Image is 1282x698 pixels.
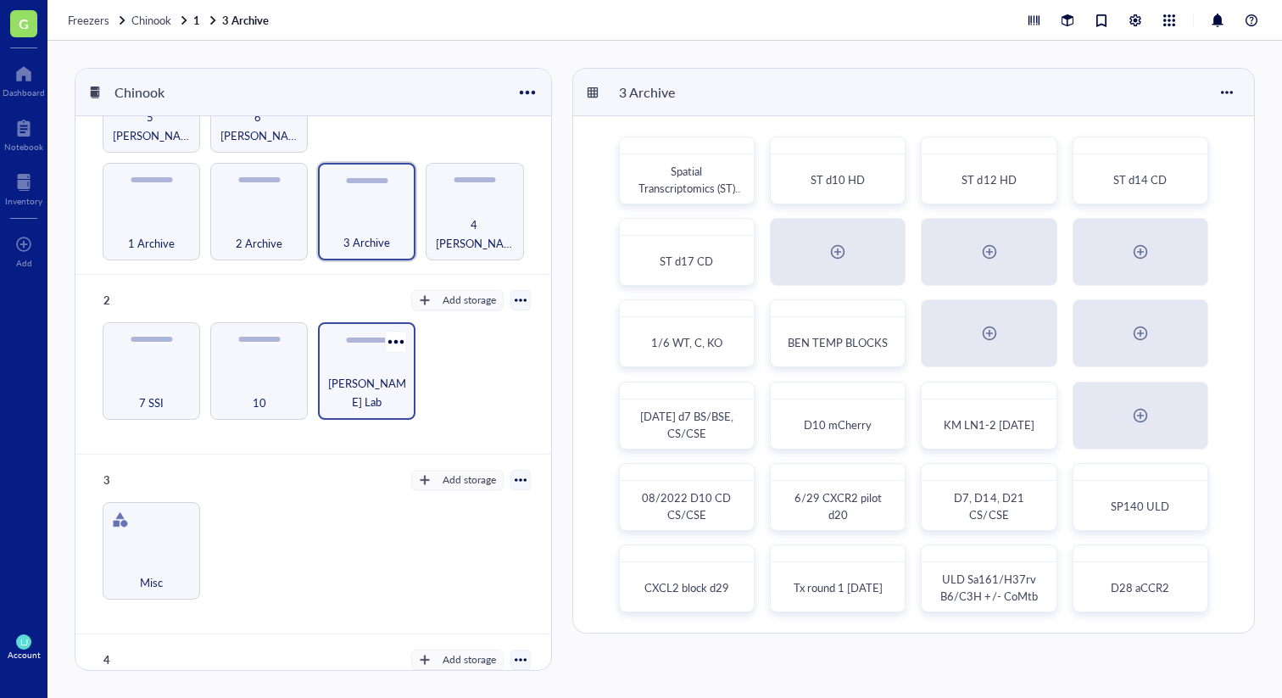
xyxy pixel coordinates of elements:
[253,394,266,412] span: 10
[644,579,729,595] span: CXCL2 block d29
[788,334,888,350] span: BEN TEMP BLOCKS
[411,470,504,490] button: Add storage
[8,650,41,660] div: Account
[954,489,1026,522] span: D7, D14, D21 CS/CSE
[638,163,744,213] span: Spatial Transcriptomics (ST) d7 HD
[940,571,1039,604] span: ULD Sa161/H37rv B6/C3H +/- CoMtb
[944,416,1034,433] span: KM LN1-2 [DATE]
[794,489,884,522] span: 6/29 CXCR2 pilot d20
[139,394,164,412] span: 7 SSI
[326,374,407,411] span: [PERSON_NAME] Lab
[5,169,42,206] a: Inventory
[19,13,29,34] span: G
[651,334,722,350] span: 1/6 WT, C, KO
[5,196,42,206] div: Inventory
[642,489,733,522] span: 08/2022 D10 CD CS/CSE
[433,215,516,253] span: 4 [PERSON_NAME]
[107,78,209,107] div: Chinook
[131,13,190,28] a: Chinook
[4,114,43,152] a: Notebook
[193,13,272,28] a: 13 Archive
[411,650,504,670] button: Add storage
[16,258,32,268] div: Add
[411,290,504,310] button: Add storage
[640,408,736,441] span: [DATE] d7 BS/BSE, CS/CSE
[794,579,883,595] span: Tx round 1 [DATE]
[611,78,713,107] div: 3 Archive
[343,233,390,252] span: 3 Archive
[140,573,163,592] span: Misc
[96,468,198,492] div: 3
[236,234,282,253] span: 2 Archive
[3,60,45,98] a: Dashboard
[443,293,496,308] div: Add storage
[96,288,198,312] div: 2
[1113,171,1167,187] span: ST d14 CD
[1111,579,1169,595] span: D28 aCCR2
[128,234,175,253] span: 1 Archive
[4,142,43,152] div: Notebook
[804,416,872,433] span: D10 mCherry
[68,12,109,28] span: Freezers
[131,12,171,28] span: Chinook
[96,648,198,672] div: 4
[443,472,496,488] div: Add storage
[110,108,192,145] span: 5 [PERSON_NAME]
[660,253,713,269] span: ST d17 CD
[218,108,300,145] span: 6 [PERSON_NAME]
[20,637,28,647] span: LJ
[68,13,128,28] a: Freezers
[1111,498,1169,514] span: SP140 ULD
[811,171,865,187] span: ST d10 HD
[443,652,496,667] div: Add storage
[961,171,1016,187] span: ST d12 HD
[3,87,45,98] div: Dashboard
